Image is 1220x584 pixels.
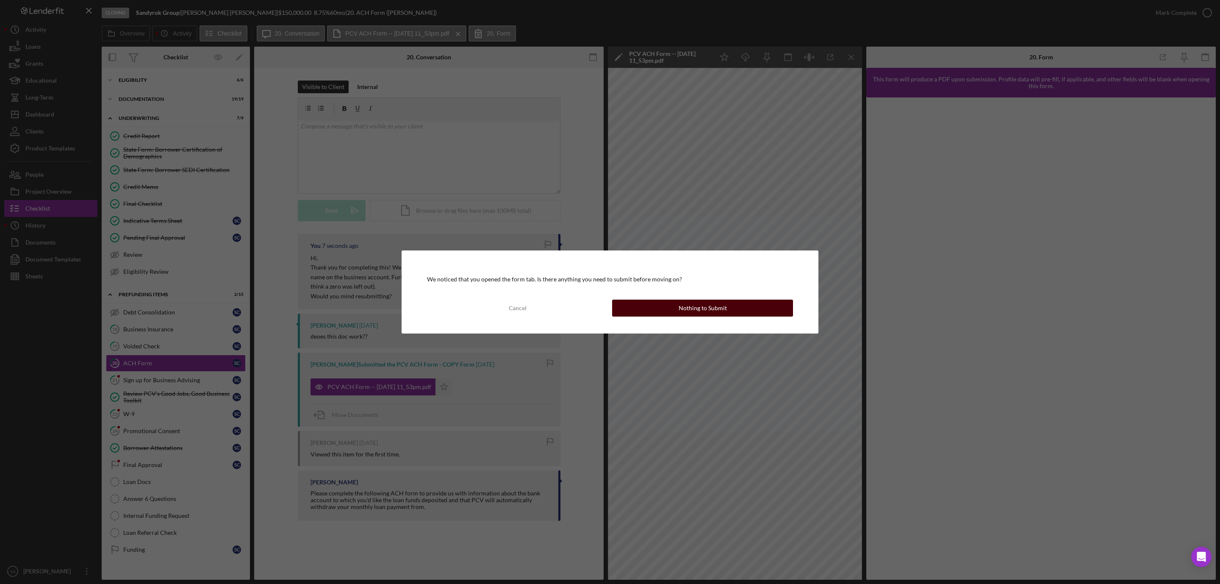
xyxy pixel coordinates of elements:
div: We noticed that you opened the form tab. Is there anything you need to submit before moving on? [427,276,793,283]
button: Nothing to Submit [612,300,793,317]
button: Cancel [427,300,608,317]
div: Open Intercom Messenger [1191,547,1212,567]
div: Cancel [509,300,527,317]
div: Nothing to Submit [679,300,727,317]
